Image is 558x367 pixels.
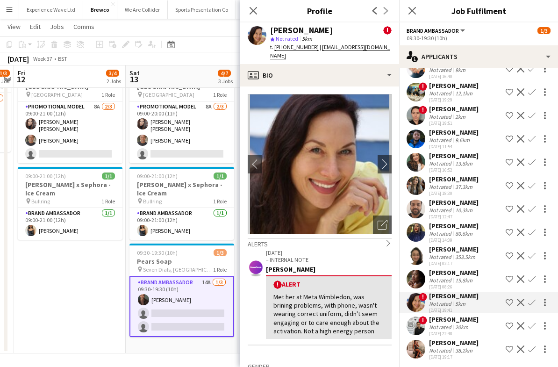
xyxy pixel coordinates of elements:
p: – INTERNAL NOTE [266,256,392,263]
button: Experience Wave Ltd [19,0,83,19]
button: Positive Experience [236,0,296,19]
div: [DATE] 19:41 [429,307,479,313]
span: 5km [300,35,314,42]
span: 09:00-21:00 (12h) [137,173,178,180]
div: Not rated [429,90,453,97]
div: 10.3km [453,207,474,214]
div: Not rated [429,324,453,331]
app-card-role: Promotional Model8A2/309:00-21:00 (12h)[PERSON_NAME] [PERSON_NAME][PERSON_NAME] [18,101,122,163]
span: Bullring [143,198,162,205]
div: Open photos pop-in [373,216,392,234]
h3: [PERSON_NAME] x Sephora - Ice Cream [18,180,122,197]
app-card-role: Brand Ambassador1/109:00-21:00 (12h)[PERSON_NAME] [18,208,122,240]
h3: [PERSON_NAME] x Sephora - Ice Cream [129,180,234,197]
app-job-card: 09:00-21:00 (12h)1/1[PERSON_NAME] x Sephora - Ice Cream Bullring1 RoleBrand Ambassador1/109:00-21... [129,167,234,240]
span: Jobs [50,22,64,31]
span: Seven Dials, [GEOGRAPHIC_DATA] [143,266,213,273]
div: 3 Jobs [218,78,233,85]
a: Comms [70,21,98,33]
span: t. [270,43,320,51]
div: 37.3km [453,183,474,190]
div: Met her at Meta Wimbledon, was brining problems, with phone, wasn't wearing correct uniform, didn... [273,293,384,335]
div: 9.6km [453,137,472,144]
div: [PERSON_NAME] [429,81,479,90]
span: Bullring [31,198,50,205]
div: [PERSON_NAME] [429,128,479,137]
div: [DATE] 16:52 [429,167,479,173]
span: 4/7 [218,70,231,77]
div: [DATE] 16:40 [429,73,479,79]
div: 80.6km [453,230,474,237]
div: [PERSON_NAME] [266,265,392,273]
span: 13 [128,74,140,85]
span: ! [419,293,427,301]
div: [DATE] [7,54,29,64]
div: Not rated [429,347,453,354]
span: [GEOGRAPHIC_DATA] [31,91,83,98]
div: [PERSON_NAME] [429,292,479,300]
button: Brewco [83,0,117,19]
div: [PERSON_NAME] [429,175,479,183]
span: 1 Role [101,198,115,205]
div: Alerts [248,238,392,248]
div: [DATE] 22:48 [429,331,479,337]
span: Brand Ambassador [407,27,459,34]
h3: Pears Soap [129,257,234,266]
div: 5km [453,300,467,307]
h3: Profile [240,5,399,17]
div: [PERSON_NAME] [429,315,479,324]
div: 353.5km [453,253,477,260]
app-job-card: 09:00-21:00 (12h)2/3Aramis Tour - [GEOGRAPHIC_DATA] [GEOGRAPHIC_DATA]1 RolePromotional Model8A2/3... [18,60,122,163]
div: [PERSON_NAME] [429,268,479,277]
div: Bio [240,64,399,86]
app-card-role: Brand Ambassador1/109:00-21:00 (12h)[PERSON_NAME] [129,208,234,240]
div: [DATE] 19:17 [429,354,479,360]
span: 3/4 [106,70,119,77]
div: [PERSON_NAME] [429,151,479,160]
app-card-role: Promotional Model8A2/309:00-20:00 (11h)[PERSON_NAME] [PERSON_NAME][PERSON_NAME] [129,101,234,163]
span: Fri [18,69,25,77]
span: Week 37 [31,55,54,62]
div: [DATE] 12:47 [429,214,479,220]
span: | [270,43,390,59]
div: [DATE] 14:39 [429,237,479,243]
div: 12.1km [453,90,474,97]
div: [DATE] 18:30 [429,190,479,196]
span: 1/3 [214,249,227,256]
div: [PERSON_NAME] [429,198,479,207]
div: Not rated [429,230,453,237]
span: 1/3 [537,27,551,34]
div: Not rated [429,183,453,190]
span: ! [419,106,427,114]
div: 2km [453,113,467,120]
span: ! [273,281,282,289]
app-job-card: 09:00-20:00 (11h)2/3Aramis Tour - [GEOGRAPHIC_DATA] [GEOGRAPHIC_DATA]1 RolePromotional Model8A2/3... [129,60,234,163]
div: [DATE] 19:51 [429,120,479,126]
div: Not rated [429,113,453,120]
div: 20km [453,324,470,331]
div: Not rated [429,66,453,73]
button: Brand Ambassador [407,27,466,34]
span: 1/1 [214,173,227,180]
span: ! [383,26,392,35]
div: 2 Jobs [107,78,121,85]
div: 38.2km [453,347,474,354]
div: [PERSON_NAME] [429,222,479,230]
img: Crew avatar or photo [248,94,392,234]
span: 12 [16,74,25,85]
div: 9km [453,66,467,73]
span: 1/1 [102,173,115,180]
a: View [4,21,24,33]
div: Not rated [429,137,453,144]
span: 1 Role [101,91,115,98]
div: Not rated [429,207,453,214]
app-card-role: Brand Ambassador14A1/309:30-19:30 (10h)[PERSON_NAME] [129,276,234,337]
div: 15.8km [453,277,474,284]
span: Not rated [276,35,298,42]
div: [PERSON_NAME] [270,26,333,35]
a: Jobs [46,21,68,33]
div: [DATE] 02:17 [429,260,479,266]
